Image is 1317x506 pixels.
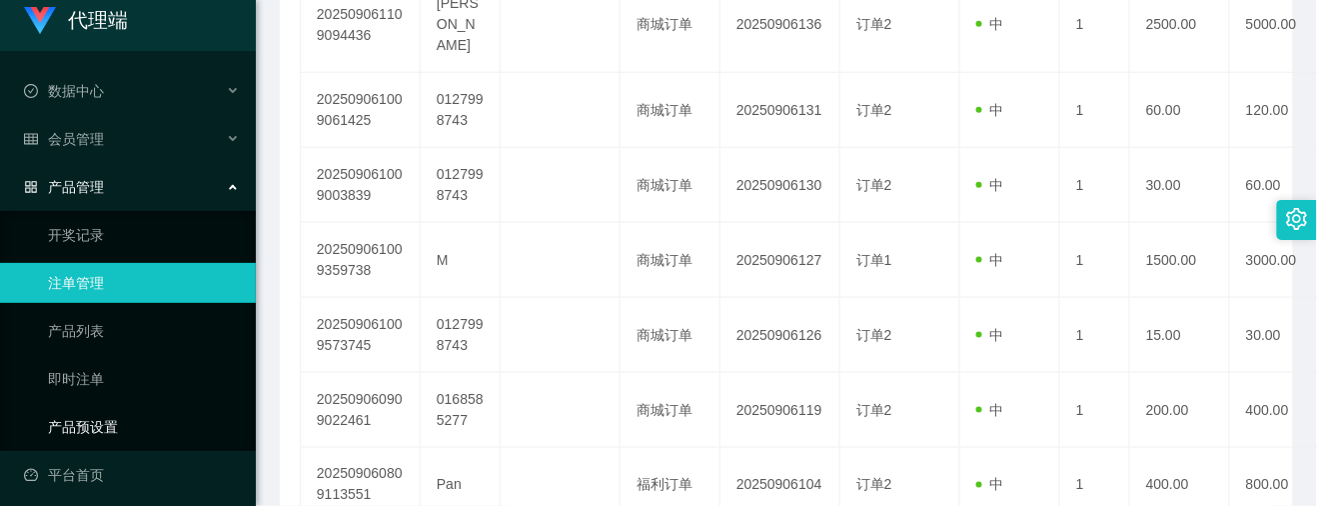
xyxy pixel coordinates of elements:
[1060,223,1130,298] td: 1
[24,11,128,27] a: 代理端
[48,311,240,351] a: 产品列表
[720,223,840,298] td: 20250906127
[621,223,720,298] td: 商城订单
[301,298,421,373] td: 202509061009573745
[24,7,56,35] img: logo.9652507e.png
[621,73,720,148] td: 商城订单
[24,179,104,195] span: 产品管理
[1060,298,1130,373] td: 1
[1130,373,1230,448] td: 200.00
[1060,373,1130,448] td: 1
[856,477,892,493] span: 订单2
[976,177,1004,193] span: 中
[720,373,840,448] td: 20250906119
[976,402,1004,418] span: 中
[24,180,38,194] i: 图标: appstore-o
[856,252,892,268] span: 订单1
[720,73,840,148] td: 20250906131
[1286,208,1308,230] i: 图标: setting
[24,455,240,495] a: 图标: dashboard平台首页
[301,373,421,448] td: 202509060909022461
[976,327,1004,343] span: 中
[621,298,720,373] td: 商城订单
[1130,148,1230,223] td: 30.00
[720,298,840,373] td: 20250906126
[24,131,104,147] span: 会员管理
[976,16,1004,32] span: 中
[301,73,421,148] td: 202509061009061425
[856,177,892,193] span: 订单2
[48,263,240,303] a: 注单管理
[856,16,892,32] span: 订单2
[24,132,38,146] i: 图标: table
[1130,73,1230,148] td: 60.00
[24,84,38,98] i: 图标: check-circle-o
[621,373,720,448] td: 商城订单
[421,298,501,373] td: 0127998743
[1130,298,1230,373] td: 15.00
[421,373,501,448] td: 0168585277
[976,477,1004,493] span: 中
[48,215,240,255] a: 开奖记录
[301,148,421,223] td: 202509061009003839
[856,102,892,118] span: 订单2
[720,148,840,223] td: 20250906130
[856,327,892,343] span: 订单2
[421,148,501,223] td: 0127998743
[421,223,501,298] td: M
[48,407,240,447] a: 产品预设置
[48,359,240,399] a: 即时注单
[1130,223,1230,298] td: 1500.00
[1060,73,1130,148] td: 1
[856,402,892,418] span: 订单2
[1060,148,1130,223] td: 1
[976,102,1004,118] span: 中
[24,83,104,99] span: 数据中心
[976,252,1004,268] span: 中
[421,73,501,148] td: 0127998743
[301,223,421,298] td: 202509061009359738
[621,148,720,223] td: 商城订单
